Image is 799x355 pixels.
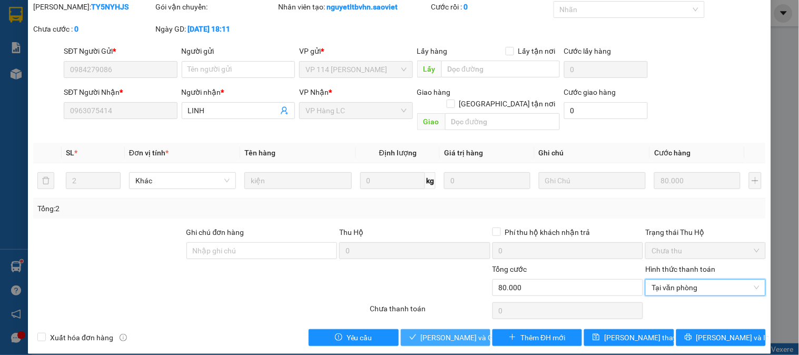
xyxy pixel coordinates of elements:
[46,332,117,343] span: Xuất hóa đơn hàng
[492,265,527,273] span: Tổng cước
[445,113,560,130] input: Dọc đường
[425,172,436,189] span: kg
[299,88,329,96] span: VP Nhận
[431,1,551,13] div: Cước rồi :
[441,61,560,77] input: Dọc đường
[335,333,342,342] span: exclamation-circle
[74,25,78,33] b: 0
[37,172,54,189] button: delete
[339,228,363,236] span: Thu Hộ
[64,45,177,57] div: SĐT Người Gửi
[652,243,759,259] span: Chưa thu
[278,1,429,13] div: Nhân viên tạo:
[135,173,230,189] span: Khác
[186,228,244,236] label: Ghi chú đơn hàng
[509,333,516,342] span: plus
[33,23,153,35] div: Chưa cước :
[379,149,417,157] span: Định lượng
[604,332,688,343] span: [PERSON_NAME] thay đổi
[156,23,276,35] div: Ngày GD:
[444,172,530,189] input: 0
[645,226,765,238] div: Trạng thái Thu Hộ
[156,1,276,13] div: Gói vận chuyển:
[64,86,177,98] div: SĐT Người Nhận
[417,61,441,77] span: Lấy
[593,333,600,342] span: save
[37,203,309,214] div: Tổng: 2
[514,45,560,57] span: Lấy tận nơi
[186,242,338,259] input: Ghi chú đơn hàng
[584,329,674,346] button: save[PERSON_NAME] thay đổi
[564,88,616,96] label: Cước giao hàng
[244,172,351,189] input: VD: Bàn, Ghế
[492,329,582,346] button: plusThêm ĐH mới
[91,3,129,11] b: TY5NYHJS
[417,113,445,130] span: Giao
[444,149,483,157] span: Giá trị hàng
[417,47,448,55] span: Lấy hàng
[676,329,766,346] button: printer[PERSON_NAME] và In
[305,103,406,119] span: VP Hàng LC
[305,62,406,77] span: VP 114 Trần Nhật Duật
[188,25,231,33] b: [DATE] 18:11
[369,303,491,321] div: Chưa thanh toán
[244,149,275,157] span: Tên hàng
[539,172,646,189] input: Ghi Chú
[401,329,490,346] button: check[PERSON_NAME] và Giao hàng
[564,47,611,55] label: Cước lấy hàng
[182,45,295,57] div: Người gửi
[347,332,372,343] span: Yêu cầu
[66,149,74,157] span: SL
[129,149,169,157] span: Đơn vị tính
[520,332,565,343] span: Thêm ĐH mới
[564,61,648,78] input: Cước lấy hàng
[696,332,770,343] span: [PERSON_NAME] và In
[182,86,295,98] div: Người nhận
[33,1,153,13] div: [PERSON_NAME]:
[645,265,715,273] label: Hình thức thanh toán
[464,3,468,11] b: 0
[409,333,417,342] span: check
[280,106,289,115] span: user-add
[417,88,451,96] span: Giao hàng
[652,280,759,295] span: Tại văn phòng
[564,102,648,119] input: Cước giao hàng
[654,172,741,189] input: 0
[749,172,762,189] button: plus
[120,334,127,341] span: info-circle
[455,98,560,110] span: [GEOGRAPHIC_DATA] tận nơi
[685,333,692,342] span: printer
[654,149,691,157] span: Cước hàng
[299,45,412,57] div: VP gửi
[501,226,595,238] span: Phí thu hộ khách nhận trả
[421,332,522,343] span: [PERSON_NAME] và Giao hàng
[309,329,398,346] button: exclamation-circleYêu cầu
[327,3,398,11] b: nguyetltbvhn.saoviet
[535,143,650,163] th: Ghi chú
